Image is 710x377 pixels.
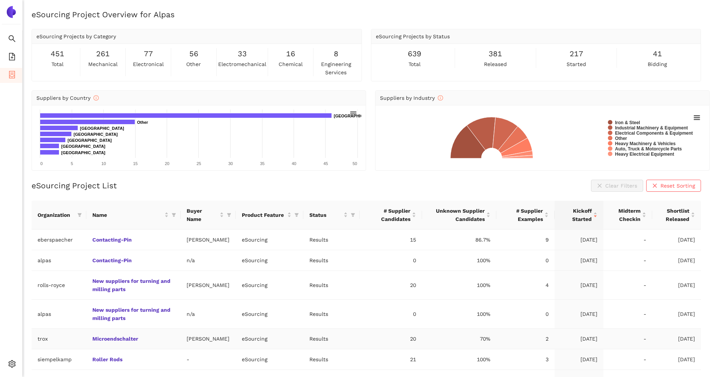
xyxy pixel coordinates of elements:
td: 100% [422,250,496,271]
span: setting [8,357,16,372]
td: - [603,271,652,300]
td: eSourcing [236,300,303,329]
td: eberspaecher [32,230,86,250]
span: electronical [133,60,164,68]
text: 20 [165,161,169,166]
span: 77 [144,48,153,60]
td: [DATE] [652,230,701,250]
span: total [409,60,421,68]
th: this column's title is Product Feature,this column is sortable [236,201,303,230]
td: n/a [181,300,236,329]
span: 33 [238,48,247,60]
td: Results [303,271,360,300]
td: 100% [422,271,496,300]
span: Suppliers by Industry [380,95,443,101]
td: [DATE] [555,329,603,349]
td: - [603,329,652,349]
text: [GEOGRAPHIC_DATA] [68,138,112,143]
span: filter [349,209,357,221]
td: 100% [422,300,496,329]
th: this column's title is # Supplier Candidates,this column is sortable [360,201,422,230]
text: 50 [353,161,357,166]
td: [DATE] [652,300,701,329]
td: alpas [32,250,86,271]
span: total [51,60,63,68]
td: 3 [496,349,555,370]
text: 25 [196,161,201,166]
td: Results [303,329,360,349]
span: 8 [334,48,338,60]
td: [PERSON_NAME] [181,230,236,250]
td: Results [303,230,360,250]
span: filter [293,209,300,221]
td: Results [303,300,360,329]
span: filter [170,209,178,221]
span: mechanical [88,60,118,68]
td: [PERSON_NAME] [181,329,236,349]
td: 20 [360,329,422,349]
span: Kickoff Started [561,207,592,223]
td: [DATE] [652,329,701,349]
td: 86.7% [422,230,496,250]
span: engineering services [315,60,357,77]
text: 30 [228,161,233,166]
text: Other [615,136,627,141]
text: Heavy Machinery & Vehicles [615,141,676,146]
td: eSourcing [236,250,303,271]
span: 56 [189,48,198,60]
td: n/a [181,250,236,271]
th: this column's title is # Supplier Examples,this column is sortable [496,201,555,230]
span: Suppliers by Country [36,95,99,101]
text: Heavy Electrical Equipment [615,152,674,157]
span: Organization [38,211,74,219]
text: Electrical Components & Equipment [615,131,693,136]
span: filter [225,205,233,225]
span: Buyer Name [187,207,218,223]
td: - [181,349,236,370]
span: 381 [488,48,502,60]
text: 45 [323,161,328,166]
th: this column's title is Unknown Supplier Candidates,this column is sortable [422,201,496,230]
text: 5 [71,161,73,166]
span: # Supplier Candidates [366,207,410,223]
span: started [567,60,586,68]
td: 100% [422,349,496,370]
text: 35 [260,161,264,166]
span: info-circle [93,95,99,101]
td: [DATE] [555,250,603,271]
td: siempelkamp [32,349,86,370]
td: Results [303,349,360,370]
td: trox [32,329,86,349]
span: other [186,60,201,68]
td: - [603,349,652,370]
span: info-circle [438,95,443,101]
span: file-add [8,50,16,65]
th: this column's title is Shortlist Released,this column is sortable [652,201,701,230]
span: 639 [408,48,421,60]
img: Logo [5,6,17,18]
span: filter [77,213,82,217]
button: closeReset Sorting [646,180,701,192]
td: [DATE] [652,271,701,300]
span: filter [76,209,83,221]
td: - [603,300,652,329]
text: 0 [40,161,42,166]
span: search [8,32,16,47]
span: filter [227,213,231,217]
td: 2 [496,329,555,349]
td: alpas [32,300,86,329]
span: Name [92,211,163,219]
td: Results [303,250,360,271]
th: this column's title is Name,this column is sortable [86,201,181,230]
td: 0 [496,250,555,271]
text: 15 [133,161,137,166]
td: rolls-royce [32,271,86,300]
span: chemical [279,60,303,68]
span: Unknown Supplier Candidates [428,207,485,223]
span: Product Feature [242,211,286,219]
span: filter [294,213,299,217]
text: [GEOGRAPHIC_DATA] [61,144,106,149]
span: eSourcing Projects by Status [376,33,450,39]
span: bidding [648,60,667,68]
span: Status [309,211,342,219]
